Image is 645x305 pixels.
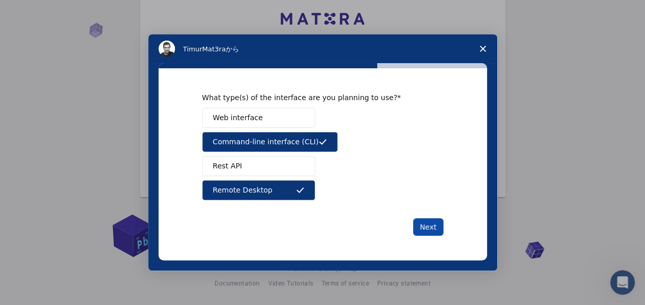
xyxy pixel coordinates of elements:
[213,185,272,196] span: Remote Desktop
[19,7,51,16] span: サポート
[202,180,315,200] button: Remote Desktop
[159,41,175,57] img: Profile image for Timur
[213,112,263,123] span: Web interface
[202,93,428,102] div: What type(s) of the interface are you planning to use?
[202,132,338,152] button: Command-line interface (CLI)
[202,45,239,53] span: Mat3raから
[213,161,242,171] span: Rest API
[213,137,319,147] span: Command-line interface (CLI)
[202,156,315,176] button: Rest API
[468,34,497,63] span: アンケートを閉じる
[183,45,202,53] span: Timur
[413,218,443,236] button: Next
[202,108,315,128] button: Web interface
